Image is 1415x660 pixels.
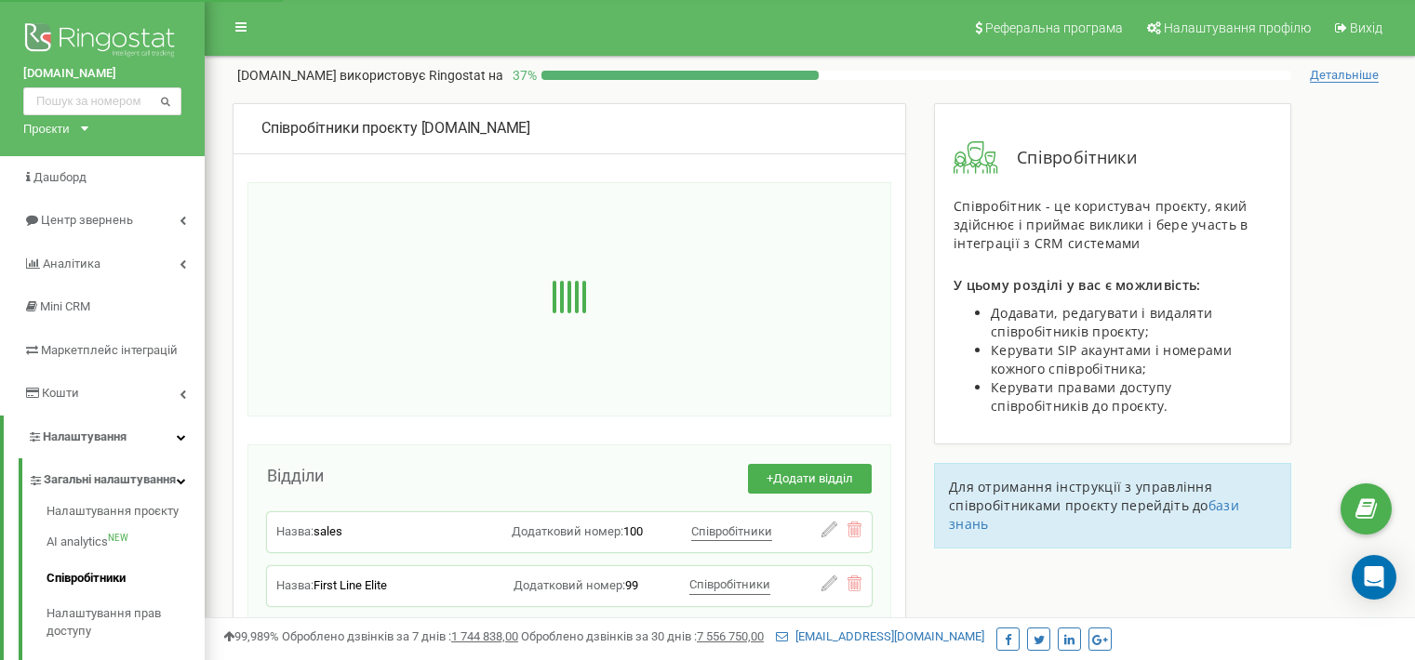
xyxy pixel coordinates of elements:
span: Вихід [1350,20,1382,35]
span: Оброблено дзвінків за 30 днів : [521,629,764,643]
p: 37 % [503,66,541,85]
span: 99 [625,578,638,592]
a: Загальні налаштування [28,458,205,496]
span: Дашборд [33,170,87,184]
span: Маркетплейс інтеграцій [41,343,178,357]
input: Пошук за номером [23,87,181,115]
a: [EMAIL_ADDRESS][DOMAIN_NAME] [776,629,984,643]
span: Mini CRM [40,299,90,313]
button: +Додати відділ [748,464,872,495]
div: Проєкти [23,120,70,138]
span: Співробітники проєкту [261,119,418,137]
a: Налаштування прав доступу [47,596,205,649]
p: [DOMAIN_NAME] [237,66,503,85]
span: Реферальна програма [985,20,1123,35]
span: Керувати правами доступу співробітників до проєкту. [991,378,1171,415]
span: Співробітник - це користувач проєкту, який здійснює і приймає виклики і бере участь в інтеграції ... [954,197,1248,252]
span: First Line Elite [314,578,387,592]
span: Кошти [42,386,79,400]
span: Додатковий номер: [514,578,625,592]
div: Open Intercom Messenger [1352,555,1396,600]
span: використовує Ringostat на [340,68,503,83]
span: sales [314,524,342,538]
img: Ringostat logo [23,19,181,65]
u: 7 556 750,00 [697,629,764,643]
span: Додавати, редагувати і видаляти співробітників проєкту; [991,304,1212,340]
span: Налаштування [43,429,127,443]
a: AI analyticsNEW [47,524,205,561]
span: Налаштування профілю [1164,20,1311,35]
span: Співробітники [998,146,1137,170]
span: Детальніше [1310,68,1379,83]
span: Додати відділ [773,471,853,485]
a: [DOMAIN_NAME] [23,65,181,83]
span: У цьому розділі у вас є можливість: [954,276,1201,294]
span: Оброблено дзвінків за 7 днів : [282,629,518,643]
div: [DOMAIN_NAME] [261,118,877,139]
span: Співробітники [691,524,772,538]
span: Загальні налаштування [44,471,176,489]
a: бази знань [949,496,1239,533]
span: Назва: [276,524,314,538]
span: Співробітники [689,577,770,591]
span: 99,989% [223,629,279,643]
span: 100 [623,524,643,538]
span: Назва: [276,578,314,592]
span: Відділи [267,466,324,485]
span: Керувати SIP акаунтами і номерами кожного співробітника; [991,341,1232,377]
a: Співробітники [47,561,205,597]
span: Для отримання інструкції з управління співробітниками проєкту перейдіть до [949,478,1212,514]
a: Налаштування [4,416,205,459]
span: Додатковий номер: [512,524,623,538]
u: 1 744 838,00 [451,629,518,643]
span: Центр звернень [41,213,133,227]
a: Налаштування проєкту [47,503,205,525]
span: Аналiтика [43,257,100,271]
